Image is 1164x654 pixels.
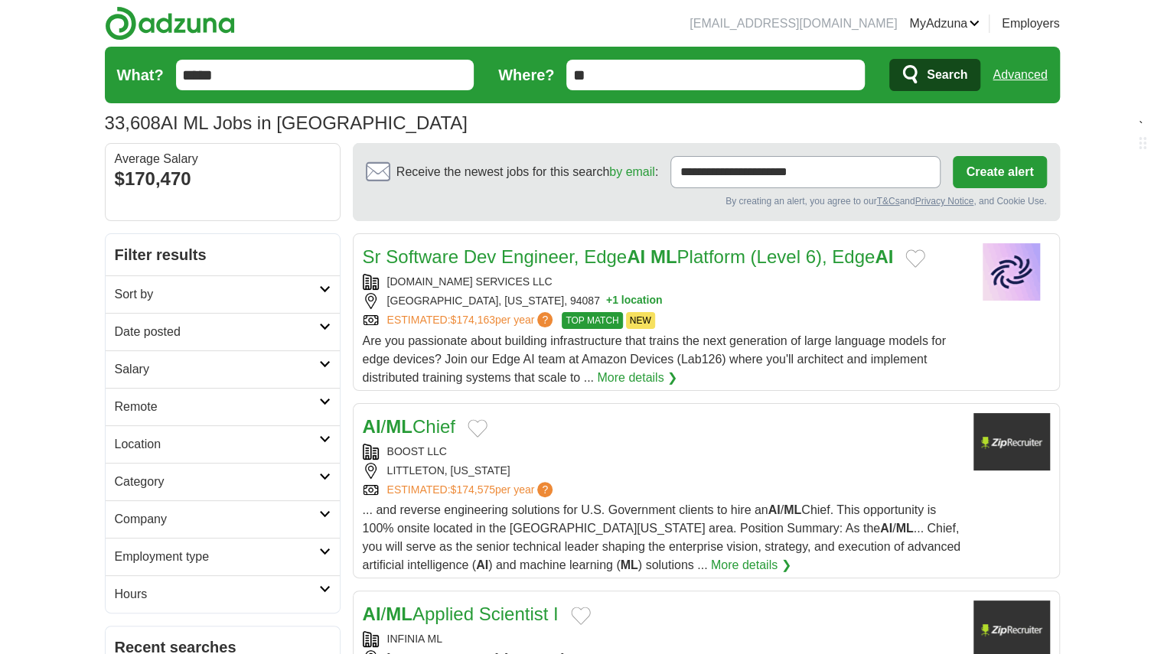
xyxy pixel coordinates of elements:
label: What? [117,63,164,86]
a: ESTIMATED:$174,575per year? [387,482,556,498]
strong: ML [650,246,677,267]
div: INFINIA ML [363,631,961,647]
div: LITTLETON, [US_STATE] [363,463,961,479]
div: BOOST LLC [363,444,961,460]
a: Category [106,463,340,500]
a: Employment type [106,538,340,575]
a: Location [106,425,340,463]
a: Advanced [993,60,1047,90]
strong: ML [386,604,412,624]
h2: Filter results [106,234,340,275]
a: ESTIMATED:$174,163per year? [387,312,556,329]
a: MyAdzuna [909,15,980,33]
strong: AI [476,558,488,571]
a: Date posted [106,313,340,350]
button: Add to favorite jobs [571,607,591,625]
strong: AI [363,416,381,437]
span: ? [537,312,553,327]
h2: Company [115,510,319,529]
h2: Category [115,473,319,491]
span: 33,608 [105,109,161,137]
img: Adzuna logo [105,6,235,41]
strong: ML [386,416,412,437]
label: Where? [498,63,554,86]
strong: AI [363,604,381,624]
strong: ML [784,503,801,516]
h2: Salary [115,360,319,379]
img: Company logo [973,413,1050,470]
a: Privacy Notice [915,196,973,207]
span: NEW [626,312,655,329]
span: $174,163 [450,314,494,326]
a: Sr Software Dev Engineer, EdgeAI MLPlatform (Level 6), EdgeAI [363,246,894,267]
span: Search [927,60,967,90]
div: By creating an alert, you agree to our and , and Cookie Use. [366,194,1047,208]
a: More details ❯ [711,556,791,574]
strong: ML [621,558,638,571]
div: [DOMAIN_NAME] SERVICES LLC [363,274,961,290]
a: Salary [106,350,340,388]
button: Add to favorite jobs [905,249,925,268]
strong: AI [880,522,892,535]
span: + [606,293,612,309]
button: Create alert [953,156,1046,188]
h1: AI ML Jobs in [GEOGRAPHIC_DATA] [105,112,468,133]
img: Company logo [973,243,1050,301]
a: More details ❯ [597,369,677,387]
a: Employers [1002,15,1060,33]
h2: Location [115,435,319,454]
strong: ML [895,522,913,535]
h2: Date posted [115,323,319,341]
div: [GEOGRAPHIC_DATA], [US_STATE], 94087 [363,293,961,309]
span: Receive the newest jobs for this search : [396,163,658,181]
a: T&Cs [876,196,899,207]
span: ... and reverse engineering solutions for U.S. Government clients to hire an / Chief. This opport... [363,503,961,571]
strong: AI [875,246,893,267]
a: Company [106,500,340,538]
button: Search [889,59,980,91]
h2: Employment type [115,548,319,566]
a: Remote [106,388,340,425]
li: [EMAIL_ADDRESS][DOMAIN_NAME] [690,15,897,33]
strong: AI [627,246,645,267]
a: Hours [106,575,340,613]
a: AI/MLChief [363,416,455,437]
h2: Remote [115,398,319,416]
a: by email [609,165,655,178]
span: TOP MATCH [562,312,622,329]
button: +1 location [606,293,663,309]
div: Average Salary [115,153,331,165]
a: AI/MLApplied Scientist I [363,604,559,624]
div: $170,470 [115,165,331,193]
span: $174,575 [450,483,494,496]
strong: AI [768,503,781,516]
span: Are you passionate about building infrastructure that trains the next generation of large languag... [363,334,946,384]
h2: Sort by [115,285,319,304]
h2: Hours [115,585,319,604]
a: Sort by [106,275,340,313]
button: Add to favorite jobs [468,419,487,438]
span: ? [537,482,553,497]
